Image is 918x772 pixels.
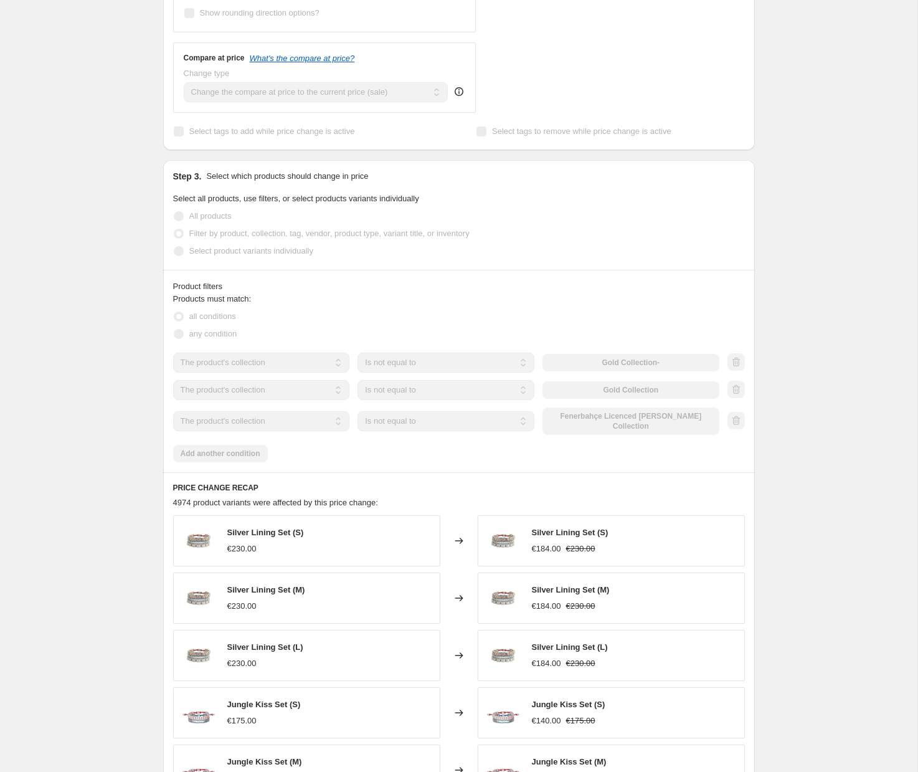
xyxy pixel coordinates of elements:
[453,85,465,98] div: help
[173,280,745,293] div: Product filters
[227,700,301,709] span: Jungle Kiss Set (S)
[180,694,217,731] img: 49058a989299d8a086b2d8df75db4dae_80x.jpg
[173,498,378,507] span: 4974 product variants were affected by this price change:
[173,194,419,203] span: Select all products, use filters, or select products variants individually
[189,211,232,221] span: All products
[532,528,608,537] span: Silver Lining Set (S)
[189,312,236,321] span: all conditions
[173,170,202,183] h2: Step 3.
[492,126,671,136] span: Select tags to remove while price change is active
[184,69,230,78] span: Change type
[532,543,561,555] div: €184.00
[173,483,745,493] h6: PRICE CHANGE RECAP
[566,657,595,670] strike: €230.00
[173,294,252,303] span: Products must match:
[250,54,355,63] button: What's the compare at price?
[532,657,561,670] div: €184.00
[189,126,355,136] span: Select tags to add while price change is active
[189,329,237,338] span: any condition
[227,642,303,652] span: Silver Lining Set (L)
[227,528,304,537] span: Silver Lining Set (S)
[189,229,470,238] span: Filter by product, collection, tag, vendor, product type, variant title, or inventory
[485,579,522,617] img: 32_80x.jpg
[532,642,608,652] span: Silver Lining Set (L)
[206,170,368,183] p: Select which products should change in price
[566,600,595,612] strike: €230.00
[485,637,522,674] img: 32_80x.jpg
[227,543,257,555] div: €230.00
[485,694,522,731] img: 49058a989299d8a086b2d8df75db4dae_80x.jpg
[532,715,561,727] div: €140.00
[227,657,257,670] div: €230.00
[227,600,257,612] div: €230.00
[566,715,595,727] strike: €175.00
[532,600,561,612] div: €184.00
[180,522,217,560] img: 32_80x.jpg
[485,522,522,560] img: 32_80x.jpg
[532,700,605,709] span: Jungle Kiss Set (S)
[184,53,245,63] h3: Compare at price
[189,246,313,255] span: Select product variants individually
[180,579,217,617] img: 32_80x.jpg
[566,543,595,555] strike: €230.00
[200,8,319,17] span: Show rounding direction options?
[532,585,610,594] span: Silver Lining Set (M)
[227,585,305,594] span: Silver Lining Set (M)
[227,757,302,766] span: Jungle Kiss Set (M)
[227,715,257,727] div: €175.00
[180,637,217,674] img: 32_80x.jpg
[532,757,607,766] span: Jungle Kiss Set (M)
